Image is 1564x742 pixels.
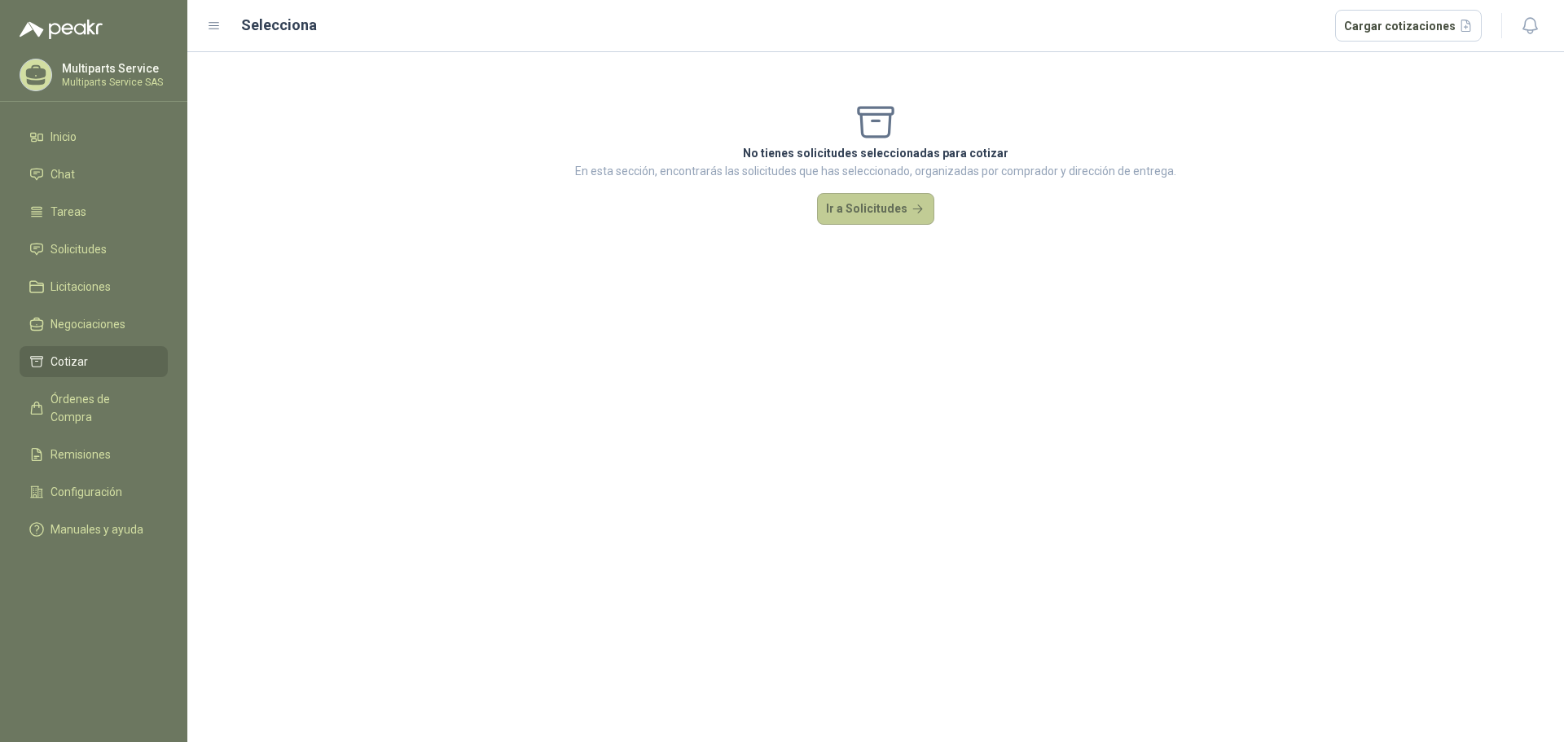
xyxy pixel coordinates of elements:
[20,439,168,470] a: Remisiones
[51,446,111,463] span: Remisiones
[20,346,168,377] a: Cotizar
[20,514,168,545] a: Manuales y ayuda
[575,144,1176,162] p: No tienes solicitudes seleccionadas para cotizar
[241,14,317,37] h2: Selecciona
[51,353,88,371] span: Cotizar
[20,20,103,39] img: Logo peakr
[51,128,77,146] span: Inicio
[51,278,111,296] span: Licitaciones
[20,384,168,432] a: Órdenes de Compra
[51,240,107,258] span: Solicitudes
[51,520,143,538] span: Manuales y ayuda
[20,309,168,340] a: Negociaciones
[1335,10,1483,42] button: Cargar cotizaciones
[51,483,122,501] span: Configuración
[20,159,168,190] a: Chat
[51,203,86,221] span: Tareas
[20,271,168,302] a: Licitaciones
[817,193,934,226] button: Ir a Solicitudes
[20,121,168,152] a: Inicio
[20,234,168,265] a: Solicitudes
[20,196,168,227] a: Tareas
[575,162,1176,180] p: En esta sección, encontrarás las solicitudes que has seleccionado, organizadas por comprador y di...
[62,77,164,87] p: Multiparts Service SAS
[51,390,152,426] span: Órdenes de Compra
[62,63,164,74] p: Multiparts Service
[20,476,168,507] a: Configuración
[51,165,75,183] span: Chat
[51,315,125,333] span: Negociaciones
